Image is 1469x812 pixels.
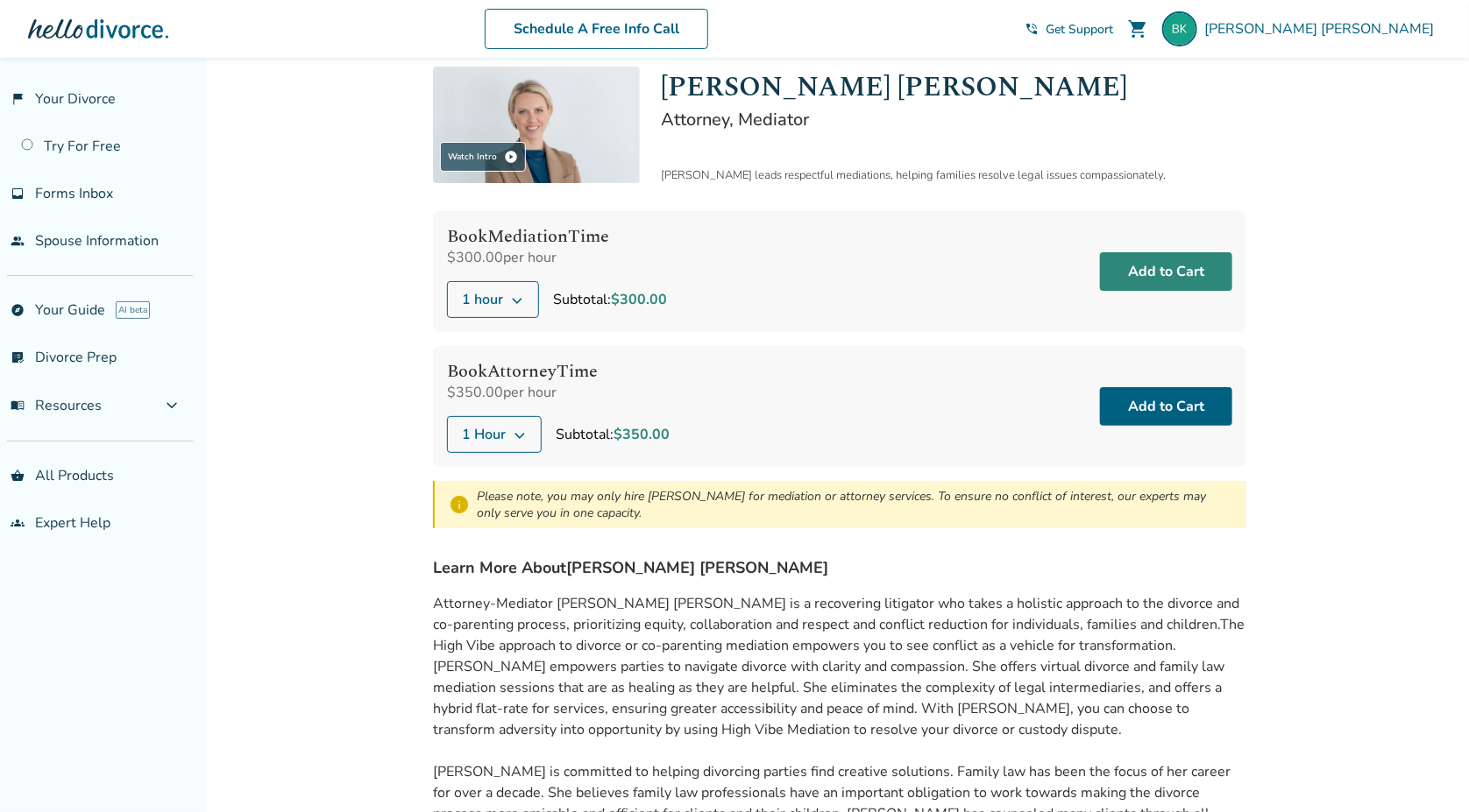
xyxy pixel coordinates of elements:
[35,184,113,203] span: Forms Inbox
[11,350,25,364] span: list_alt_check
[11,469,25,483] span: shopping_basket
[462,289,503,310] span: 1 hour
[447,225,667,248] h4: Book Mediation Time
[1204,19,1441,39] span: [PERSON_NAME] [PERSON_NAME]
[1127,18,1148,39] span: shopping_cart
[1100,387,1232,426] button: Add to Cart
[449,494,470,515] span: info
[611,290,667,309] span: $300.00
[11,187,25,201] span: inbox
[504,150,518,164] span: play_circle
[1046,21,1113,38] span: Get Support
[477,488,1232,521] div: Please note, you may only hire [PERSON_NAME] for mediation or attorney services. To ensure no con...
[1381,728,1469,812] iframe: Chat Widget
[661,167,1246,183] div: [PERSON_NAME] leads respectful mediations, helping families resolve legal issues compassionately.
[1100,252,1232,291] button: Add to Cart
[433,67,640,183] img: Melissa Wheeler Hoff
[440,142,526,172] div: Watch Intro
[161,395,182,416] span: expand_more
[553,289,667,310] div: Subtotal:
[447,416,542,453] button: 1 Hour
[447,248,667,267] div: $300.00 per hour
[116,301,150,319] span: AI beta
[556,424,670,445] div: Subtotal:
[661,67,1246,108] h1: [PERSON_NAME] [PERSON_NAME]
[447,383,670,402] div: $350.00 per hour
[1162,11,1197,46] img: b.kendall@mac.com
[661,108,1246,131] h2: Attorney, Mediator
[614,425,670,444] span: $350.00
[11,303,25,317] span: explore
[11,396,102,415] span: Resources
[1025,21,1113,38] a: phone_in_talkGet Support
[11,234,25,248] span: people
[433,594,1239,634] span: Attorney-Mediator [PERSON_NAME] [PERSON_NAME] is a recovering litigator who takes a holistic appr...
[485,9,708,49] a: Schedule A Free Info Call
[11,516,25,530] span: groups
[11,399,25,413] span: menu_book
[11,92,25,106] span: flag_2
[447,360,670,383] h4: Book Attorney Time
[433,556,1246,579] h4: Learn More About [PERSON_NAME] [PERSON_NAME]
[447,281,539,318] button: 1 hour
[433,615,1245,739] span: The High Vibe approach to divorce or co-parenting mediation empowers you to see conflict as a veh...
[462,424,506,445] span: 1 Hour
[1025,22,1039,36] span: phone_in_talk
